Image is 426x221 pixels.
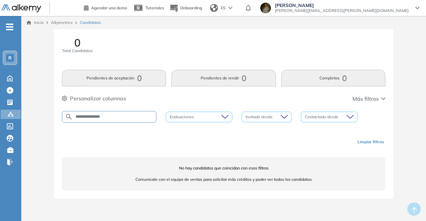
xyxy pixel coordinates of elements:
[27,20,44,26] a: Inicio
[171,70,276,86] button: Pendientes de rendir0
[62,176,385,182] span: Comunicate con el equipo de ventas para solicitar más créditos y poder ver todos los candidatos
[275,8,409,13] span: [PERSON_NAME][EMAIL_ADDRESS][PERSON_NAME][DOMAIN_NAME]
[355,136,387,148] button: Limpiar filtros
[91,5,127,10] span: Agendar una demo
[169,1,202,15] button: Onboarding
[352,95,385,103] button: Más filtros
[51,20,73,25] span: Alkymetrics
[275,3,409,8] span: [PERSON_NAME]
[228,7,232,9] img: arrow
[6,26,13,28] i: -
[8,55,12,60] span: R
[221,5,226,11] span: ES
[74,37,81,48] span: 0
[1,4,41,13] img: Logo
[80,20,101,26] span: Candidatos
[210,4,218,12] img: world
[145,5,164,10] span: Tutoriales
[180,5,202,10] span: Onboarding
[62,94,126,102] button: Personalizar columnas
[70,94,126,102] span: Personalizar columnas
[65,113,73,121] img: SEARCH_ALT
[352,95,379,103] span: Más filtros
[62,70,166,86] button: Pendientes de aceptación0
[281,70,385,86] button: Completos0
[62,48,93,54] span: Total Candidatos
[62,165,385,171] span: No hay candidatos que coincidan con esos filtros
[84,3,127,11] a: Agendar una demo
